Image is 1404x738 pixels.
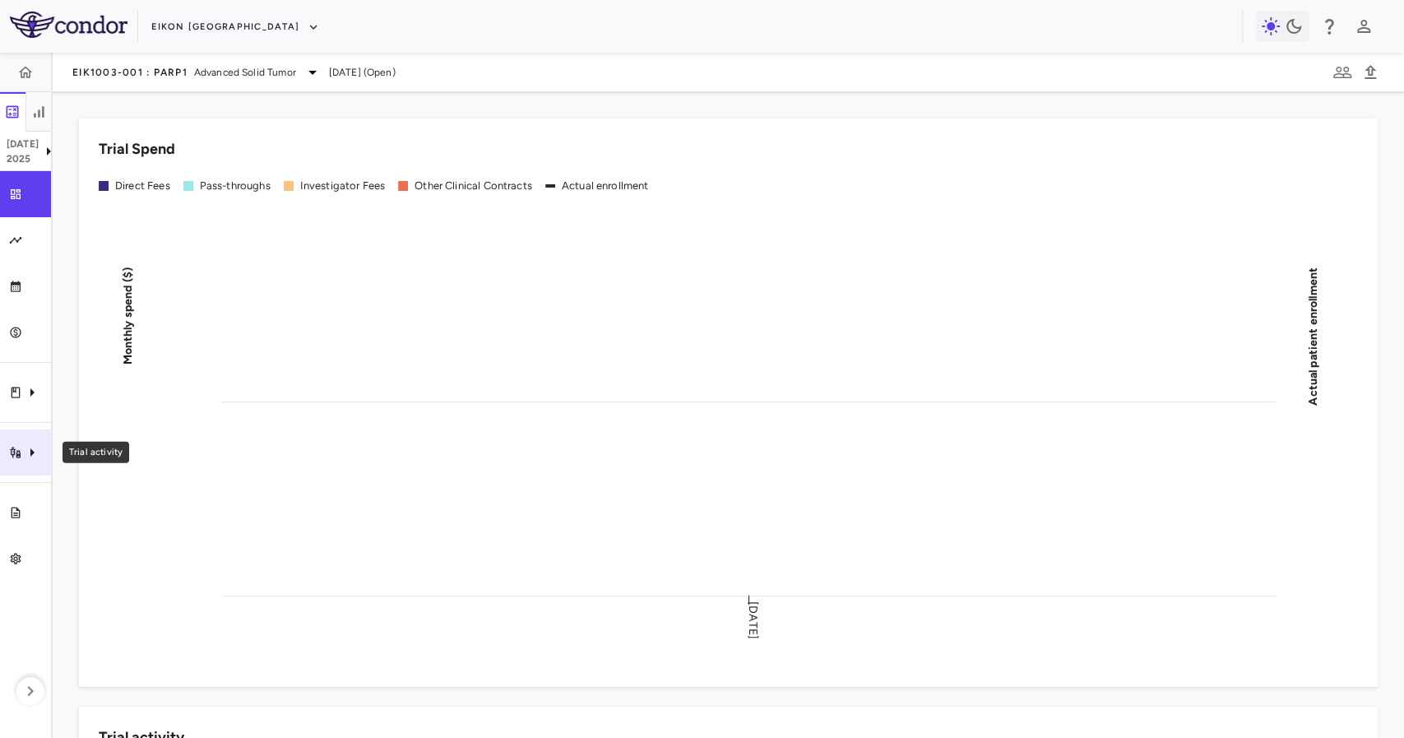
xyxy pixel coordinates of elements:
span: EIK1003-001 : PARP1 [72,66,188,79]
div: Pass-throughs [200,179,271,193]
tspan: Monthly spend ($) [121,267,135,364]
span: [DATE] (Open) [329,65,396,80]
div: Actual enrollment [562,179,649,193]
div: Direct Fees [115,179,170,193]
div: Other Clinical Contracts [415,179,532,193]
span: Advanced Solid Tumor [194,65,296,80]
h6: Trial Spend [99,138,175,160]
p: [DATE] [7,137,39,151]
img: logo-full-SnFGN8VE.png [10,12,127,38]
p: 2025 [7,151,39,166]
tspan: Actual patient enrollment [1306,267,1320,405]
div: Investigator Fees [300,179,386,193]
button: Eikon [GEOGRAPHIC_DATA] [151,14,319,40]
div: Trial activity [63,442,129,463]
text: [DATE] [745,601,759,639]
